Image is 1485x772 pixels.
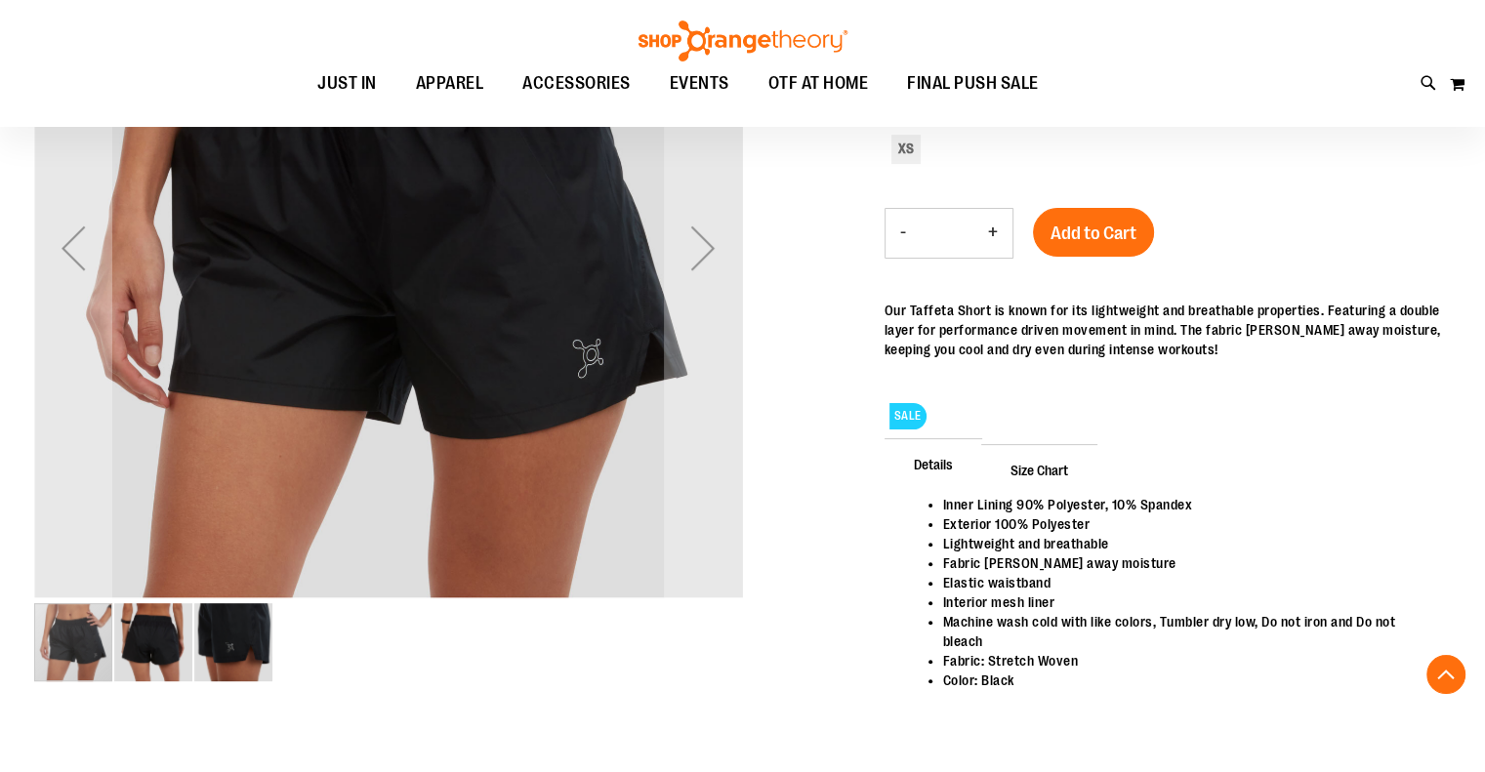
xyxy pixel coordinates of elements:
[943,651,1431,670] li: Fabric: Stretch Woven
[981,444,1097,495] span: Size Chart
[943,592,1431,612] li: Interior mesh liner
[973,209,1012,258] button: Increase product quantity
[943,612,1431,651] li: Machine wash cold with like colors, Tumbler dry low, Do not iron and Do not bleach
[943,534,1431,553] li: Lightweight and breathable
[194,601,272,683] div: image 3 of 3
[1033,208,1154,257] button: Add to Cart
[416,61,484,105] span: APPAREL
[114,603,192,681] img: Alt 1 Image of Taffeta Short
[298,61,396,106] a: JUST IN
[885,301,1451,359] p: Our Taffeta Short is known for its lightweight and breathable properties. Featuring a double laye...
[889,403,927,429] span: SALE
[943,495,1431,514] li: Inner Lining 90% Polyester, 10% Spandex
[114,601,194,683] div: image 2 of 3
[1051,223,1136,244] span: Add to Cart
[503,61,650,106] a: ACCESSORIES
[636,20,850,61] img: Shop Orangetheory
[943,553,1431,573] li: Fabric [PERSON_NAME] away moisture
[943,670,1431,690] li: Color: Black
[194,603,272,681] img: Alt 2 Image of Taffeta Short
[749,61,888,106] a: OTF AT HOME
[885,438,982,489] span: Details
[1426,655,1465,694] button: Back To Top
[34,601,114,683] div: image 1 of 3
[943,514,1431,534] li: Exterior 100% Polyester
[886,209,921,258] button: Decrease product quantity
[891,135,921,164] div: XS
[396,61,504,105] a: APPAREL
[522,61,631,105] span: ACCESSORIES
[768,61,869,105] span: OTF AT HOME
[921,210,973,257] input: Product quantity
[943,573,1431,592] li: Elastic waistband
[650,61,749,106] a: EVENTS
[907,61,1039,105] span: FINAL PUSH SALE
[887,61,1058,106] a: FINAL PUSH SALE
[670,61,729,105] span: EVENTS
[317,61,377,105] span: JUST IN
